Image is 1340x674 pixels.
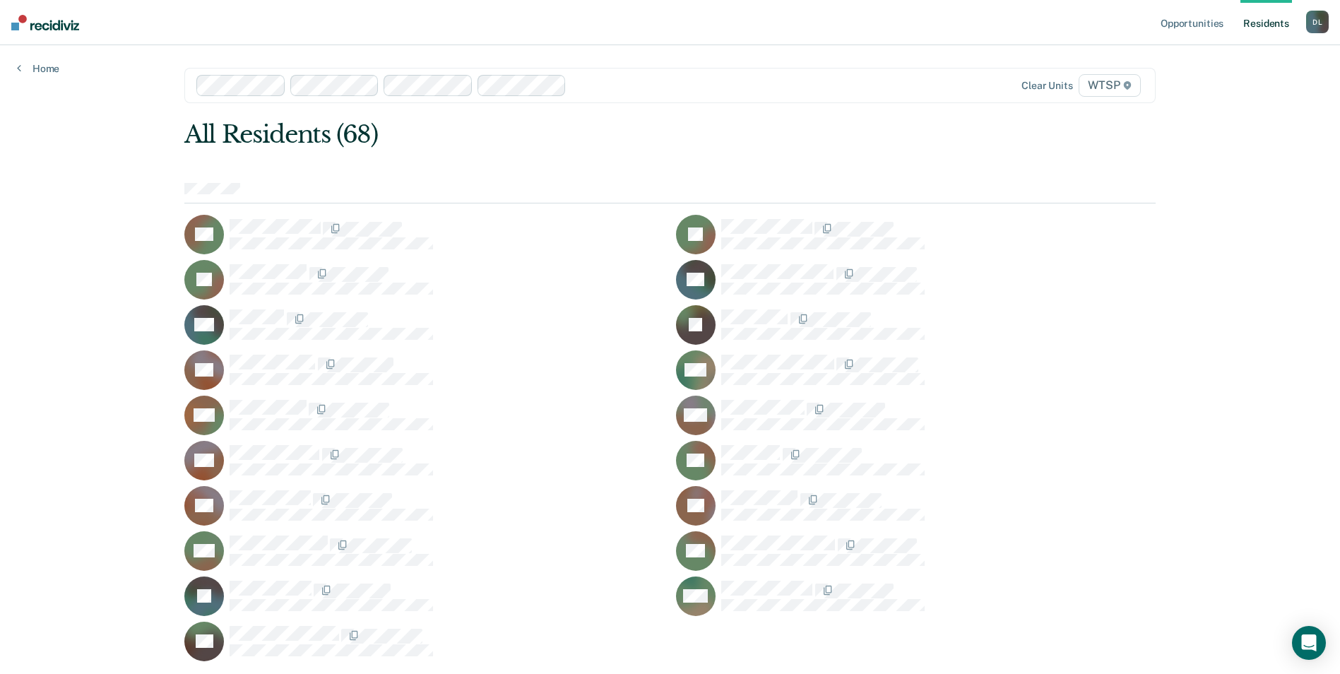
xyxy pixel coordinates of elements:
[184,120,961,149] div: All Residents (68)
[11,15,79,30] img: Recidiviz
[1021,80,1073,92] div: Clear units
[1306,11,1329,33] button: DL
[1292,626,1326,660] div: Open Intercom Messenger
[1306,11,1329,33] div: D L
[1079,74,1141,97] span: WTSP
[17,62,59,75] a: Home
